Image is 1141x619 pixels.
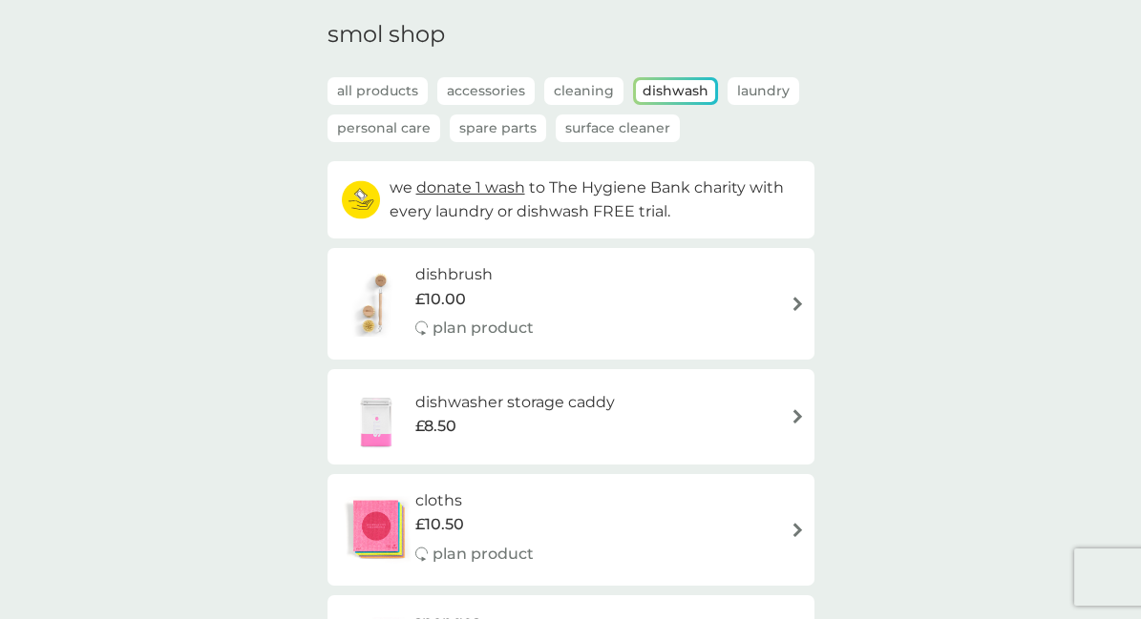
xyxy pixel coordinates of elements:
[791,297,805,311] img: arrow right
[433,316,534,340] p: plan product
[791,523,805,537] img: arrow right
[728,77,799,105] button: Laundry
[390,175,800,224] p: we to The Hygiene Bank charity with every laundry or dishwash FREE trial.
[791,409,805,423] img: arrow right
[328,21,814,49] h1: smol shop
[450,114,546,142] button: Spare Parts
[328,77,428,105] button: all products
[328,114,440,142] button: Personal Care
[433,542,534,567] p: plan product
[337,270,415,337] img: dishbrush
[337,496,415,563] img: cloths
[416,178,525,196] span: donate 1 wash
[415,512,464,537] span: £10.50
[437,77,535,105] button: Accessories
[415,390,615,415] h6: dishwasher storage caddy
[415,287,466,312] span: £10.00
[415,488,534,513] h6: cloths
[415,262,534,287] h6: dishbrush
[337,383,415,450] img: dishwasher storage caddy
[636,80,715,102] button: Dishwash
[544,77,623,105] button: Cleaning
[556,114,680,142] button: Surface Cleaner
[415,414,456,439] span: £8.50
